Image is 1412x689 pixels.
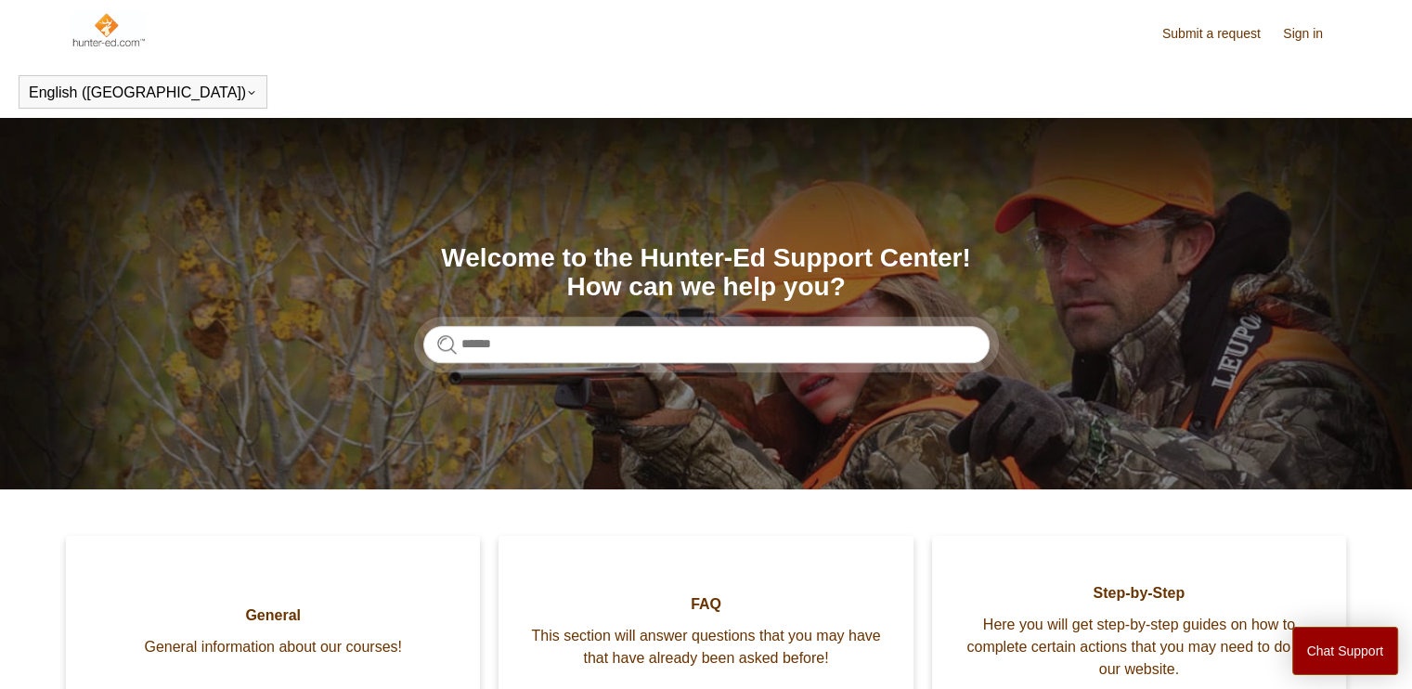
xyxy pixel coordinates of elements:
[960,582,1318,604] span: Step-by-Step
[94,604,452,627] span: General
[423,244,990,302] h1: Welcome to the Hunter-Ed Support Center! How can we help you?
[526,625,885,669] span: This section will answer questions that you may have that have already been asked before!
[29,84,257,101] button: English ([GEOGRAPHIC_DATA])
[1283,24,1341,44] a: Sign in
[1162,24,1279,44] a: Submit a request
[423,326,990,363] input: Search
[71,11,146,48] img: Hunter-Ed Help Center home page
[94,636,452,658] span: General information about our courses!
[526,593,885,616] span: FAQ
[1292,627,1399,675] button: Chat Support
[960,614,1318,681] span: Here you will get step-by-step guides on how to complete certain actions that you may need to do ...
